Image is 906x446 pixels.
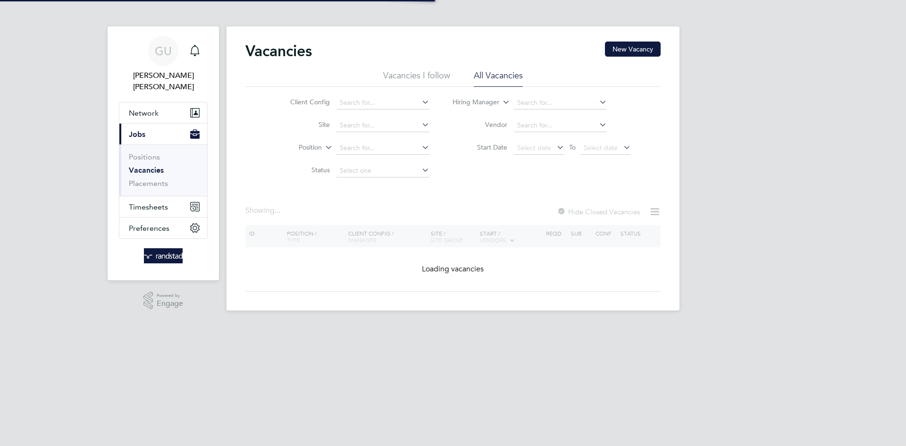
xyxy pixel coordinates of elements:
span: GU [155,45,172,57]
li: Vacancies I follow [383,70,450,87]
label: Hiring Manager [445,98,499,107]
div: Showing [245,206,282,216]
label: Hide Closed Vacancies [557,207,640,216]
nav: Main navigation [108,26,219,280]
span: Select date [517,143,551,152]
button: Preferences [119,218,207,238]
div: Jobs [119,144,207,196]
button: Jobs [119,124,207,144]
input: Search for... [336,96,429,109]
span: ... [275,206,280,215]
span: Powered by [157,292,183,300]
button: Network [119,102,207,123]
span: Network [129,109,159,118]
h2: Vacancies [245,42,312,60]
span: Select date [584,143,618,152]
input: Select one [336,164,429,177]
span: Jobs [129,130,145,139]
label: Site [276,120,330,129]
input: Search for... [514,119,607,132]
span: Timesheets [129,202,168,211]
a: Positions [129,152,160,161]
input: Search for... [336,119,429,132]
button: New Vacancy [605,42,661,57]
span: Georgina Ulysses [119,70,208,93]
input: Search for... [514,96,607,109]
a: Placements [129,179,168,188]
a: Go to home page [119,248,208,263]
label: Status [276,166,330,174]
span: Engage [157,300,183,308]
button: Timesheets [119,196,207,217]
li: All Vacancies [474,70,523,87]
label: Client Config [276,98,330,106]
a: GU[PERSON_NAME] [PERSON_NAME] [119,36,208,93]
img: randstad-logo-retina.png [144,248,183,263]
label: Start Date [453,143,507,151]
label: Position [268,143,322,152]
span: To [566,141,579,153]
span: Preferences [129,224,169,233]
label: Vendor [453,120,507,129]
a: Powered byEngage [143,292,184,310]
input: Search for... [336,142,429,155]
a: Vacancies [129,166,164,175]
